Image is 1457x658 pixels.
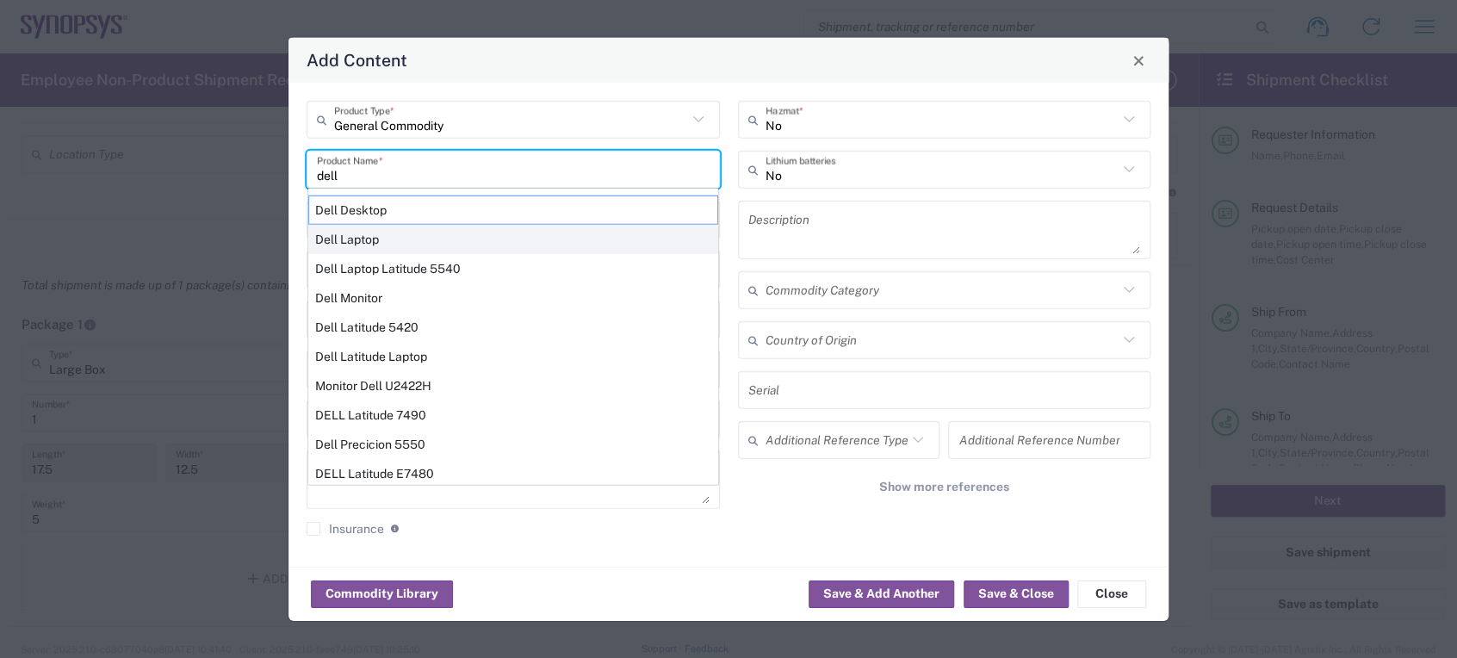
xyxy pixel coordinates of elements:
[964,580,1069,607] button: Save & Close
[1077,580,1146,607] button: Close
[308,196,718,225] div: Dell Desktop
[308,342,718,371] div: Dell Latitude Laptop
[308,400,718,430] div: DELL Latitude 7490
[308,313,718,342] div: Dell Latitude 5420
[809,580,954,607] button: Save & Add Another
[308,371,718,400] div: Monitor Dell U2422H
[308,459,718,488] div: DELL Latitude E7480
[308,225,718,254] div: Dell Laptop
[311,580,453,607] button: Commodity Library
[308,430,718,459] div: Dell Precicion 5550
[307,47,407,72] h4: Add Content
[308,283,718,313] div: Dell Monitor
[879,479,1009,495] span: Show more references
[308,254,718,283] div: Dell Laptop Latitude 5540
[1126,48,1150,72] button: Close
[307,522,384,536] label: Insurance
